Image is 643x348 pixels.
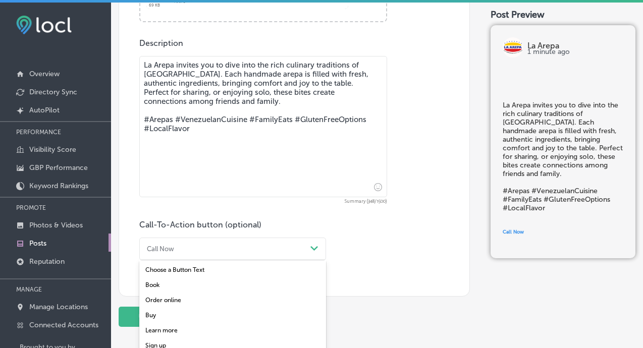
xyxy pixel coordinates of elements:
p: Photos & Videos [29,221,83,229]
div: Choose a Button Text [139,262,326,277]
p: Directory Sync [29,88,77,96]
div: Post Preview [491,9,636,20]
p: Posts [29,239,46,248]
textarea: La Arepa invites you to dive into the rich culinary traditions of [GEOGRAPHIC_DATA]. Each handmad... [139,56,387,197]
p: Reputation [29,257,65,266]
h5: La Arepa invites you to dive into the rich culinary traditions of [GEOGRAPHIC_DATA]. Each handmad... [503,100,624,212]
div: Book [139,277,326,293]
p: GBP Performance [29,163,88,172]
p: La Arepa [527,43,623,49]
div: Learn more [139,323,326,338]
p: Overview [29,70,60,78]
div: Buy [139,308,326,323]
label: Description [139,38,183,48]
p: Keyword Rankings [29,182,88,190]
div: Order online [139,293,326,308]
p: Connected Accounts [29,321,98,329]
button: Update [119,307,179,327]
span: Call Now [503,228,524,235]
div: Call Now [147,245,174,253]
img: logo [503,37,523,57]
p: Manage Locations [29,303,88,311]
p: 1 minute ago [527,49,623,55]
label: Call-To-Action button (optional) [139,220,261,229]
img: fda3e92497d09a02dc62c9cd864e3231.png [16,16,72,34]
span: Summary (348/1500) [139,199,387,204]
p: AutoPilot [29,106,60,114]
p: Visibility Score [29,145,76,154]
span: Insert emoji [369,181,382,194]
